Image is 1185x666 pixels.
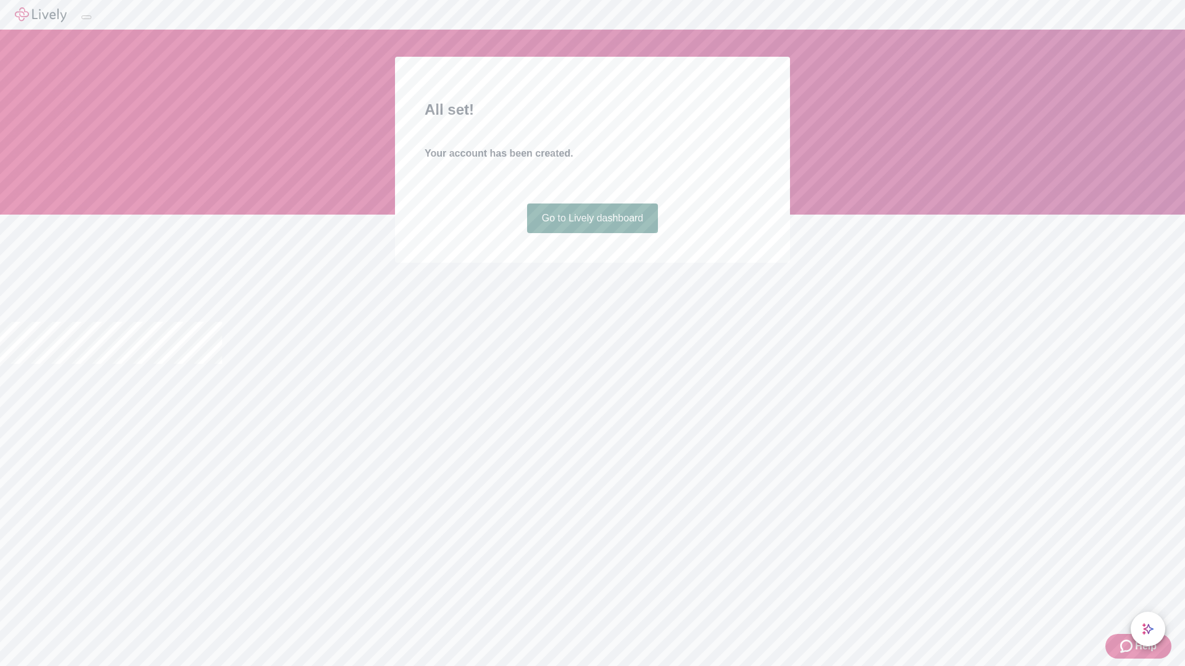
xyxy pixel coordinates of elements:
[425,146,760,161] h4: Your account has been created.
[1105,634,1171,659] button: Zendesk support iconHelp
[1142,623,1154,635] svg: Lively AI Assistant
[1131,612,1165,646] button: chat
[81,15,91,19] button: Log out
[1135,639,1157,654] span: Help
[425,99,760,121] h2: All set!
[527,203,659,233] a: Go to Lively dashboard
[1120,639,1135,654] svg: Zendesk support icon
[15,7,67,22] img: Lively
